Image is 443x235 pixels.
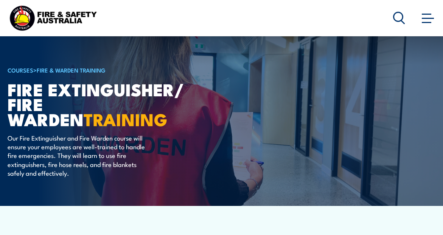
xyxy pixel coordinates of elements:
a: Fire & Warden Training [37,66,106,74]
p: Our Fire Extinguisher and Fire Warden course will ensure your employees are well-trained to handl... [8,133,146,178]
a: COURSES [8,66,33,74]
strong: TRAINING [84,106,168,132]
h1: Fire Extinguisher/ Fire Warden [8,82,194,126]
h6: > [8,65,194,74]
